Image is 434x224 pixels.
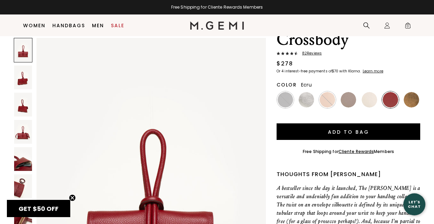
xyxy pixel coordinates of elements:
[14,147,32,171] img: The Francesca Convertible Crossbody
[278,92,293,108] img: Black
[303,149,394,154] div: Free Shipping for Members
[277,51,420,57] a: 82Reviews
[19,204,59,213] span: GET $50 OFF
[52,23,85,28] a: Handbags
[404,23,411,30] span: 0
[404,92,419,108] img: Antique Gold
[23,23,45,28] a: Women
[111,23,124,28] a: Sale
[339,69,362,74] klarna-placement-style-body: with Klarna
[320,92,335,108] img: Tan
[69,194,76,201] button: Close teaser
[277,60,293,68] div: $278
[14,93,32,116] img: The Francesca Convertible Crossbody
[299,92,314,108] img: Silver
[298,51,322,55] span: 82 Review s
[341,92,356,108] img: Light Mushroom
[277,170,420,179] div: Thoughts from [PERSON_NAME]
[362,69,383,73] a: Learn more
[14,120,32,144] img: The Francesca Convertible Crossbody
[362,92,377,108] img: Ecru
[92,23,104,28] a: Men
[14,65,32,89] img: The Francesca Convertible Crossbody
[403,200,425,208] div: Let's Chat
[277,69,332,74] klarna-placement-style-body: Or 4 interest-free payments of
[339,149,374,154] a: Cliente Rewards
[190,21,244,30] img: M.Gemi
[277,123,420,140] button: Add to Bag
[301,81,312,88] span: Ecru
[332,69,338,74] klarna-placement-style-amount: $70
[383,92,398,108] img: Burgundy
[7,200,70,217] div: GET $50 OFFClose teaser
[14,174,32,198] img: The Francesca Convertible Crossbody
[363,69,383,74] klarna-placement-style-cta: Learn more
[277,82,297,88] h2: Color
